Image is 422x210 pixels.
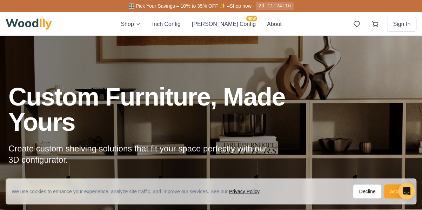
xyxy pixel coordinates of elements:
[229,189,259,194] a: Privacy Policy
[246,16,257,21] span: NEW
[8,143,278,165] p: Create custom shelving solutions that fit your space perfectly with our 3D configurator.
[121,20,141,28] button: Shop
[12,188,266,195] div: We use cookies to enhance your experience, analyze site traffic, and improve our services. See our .
[387,17,416,32] button: Sign In
[398,183,415,199] div: Open Intercom Messenger
[229,3,251,9] a: Shop now
[8,84,323,135] h1: Custom Furniture, Made Yours
[152,20,181,28] button: Inch Config
[128,3,229,9] span: 🎛️ Pick Your Savings – 10% to 35% OFF ✨ –
[353,184,381,198] button: Decline
[6,19,52,30] img: Woodlly
[256,2,294,10] div: 2d 11:24:16
[267,20,282,28] button: About
[384,184,410,198] button: Accept
[192,20,256,28] button: [PERSON_NAME] ConfigNEW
